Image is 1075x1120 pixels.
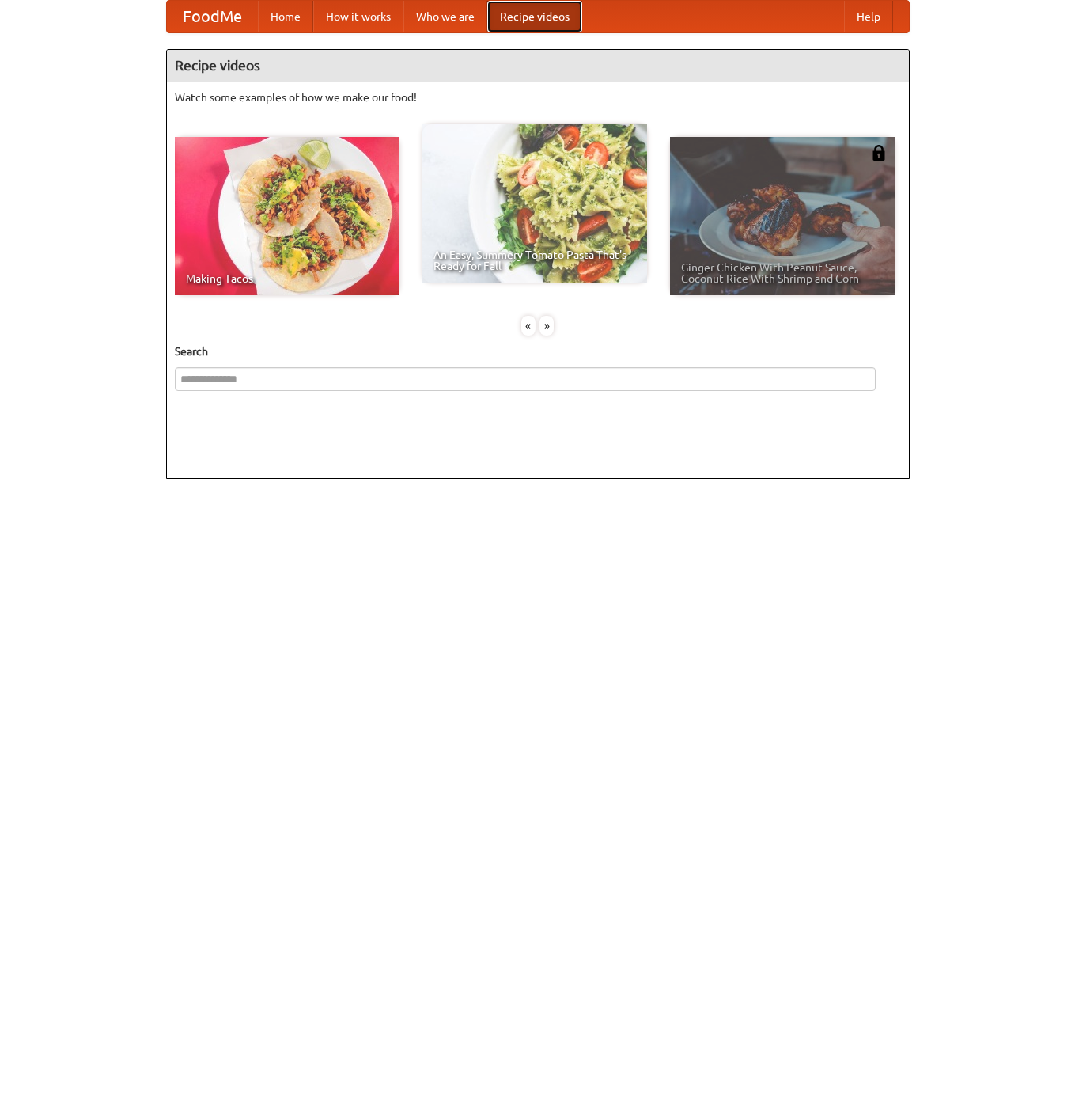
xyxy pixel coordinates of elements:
a: FoodMe [167,1,258,32]
h5: Search [175,344,901,359]
a: Who we are [403,1,487,32]
h4: Recipe videos [167,50,909,82]
a: Home [258,1,313,32]
a: How it works [313,1,403,32]
a: Making Tacos [175,137,399,295]
a: Recipe videos [487,1,582,32]
a: Help [844,1,893,32]
div: « [521,316,536,336]
span: An Easy, Summery Tomato Pasta That's Ready for Fall [433,249,636,271]
a: An Easy, Summery Tomato Pasta That's Ready for Fall [422,124,647,283]
img: 483408.png [871,145,887,161]
p: Watch some examples of how we make our food! [175,89,901,105]
div: » [539,316,554,336]
span: Making Tacos [186,273,388,284]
